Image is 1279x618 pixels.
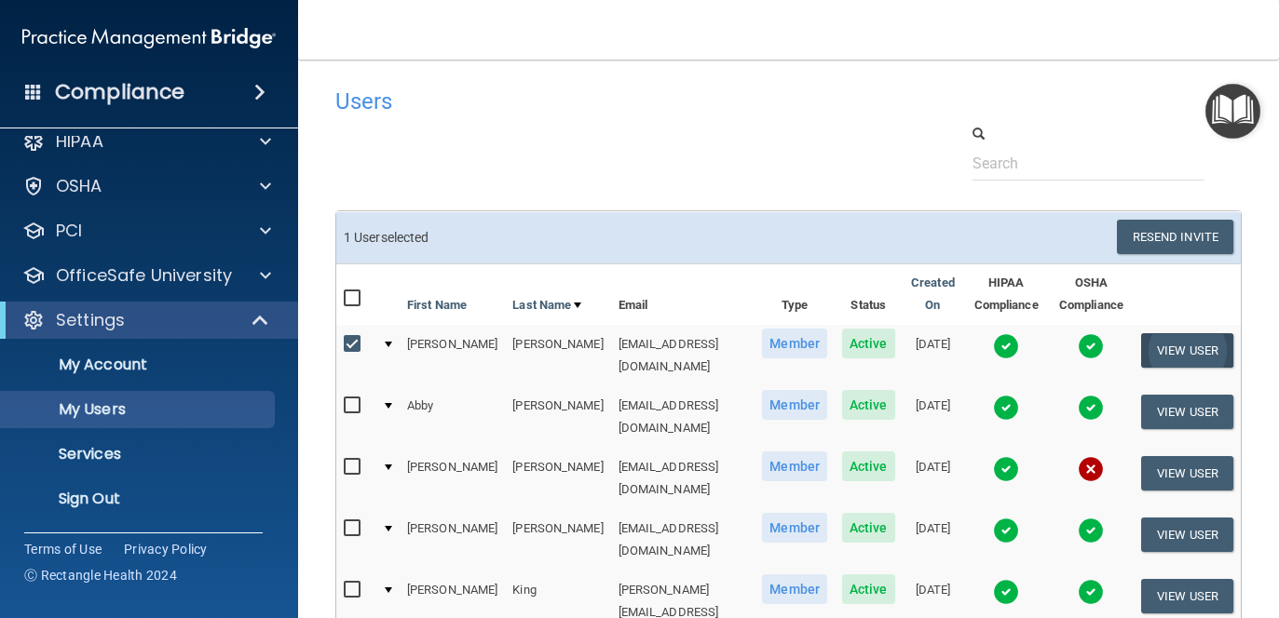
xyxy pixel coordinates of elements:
img: tick.e7d51cea.svg [1078,579,1104,605]
td: [PERSON_NAME] [400,325,505,386]
td: [EMAIL_ADDRESS][DOMAIN_NAME] [611,386,755,448]
img: tick.e7d51cea.svg [1078,395,1104,421]
td: [PERSON_NAME] [400,448,505,509]
button: View User [1141,333,1233,368]
th: OSHA Compliance [1049,264,1134,325]
img: tick.e7d51cea.svg [1078,517,1104,544]
button: View User [1141,395,1233,429]
th: Email [611,264,755,325]
td: [DATE] [903,325,964,386]
img: tick.e7d51cea.svg [993,395,1019,421]
th: Type [755,264,835,325]
td: [PERSON_NAME] [505,509,610,571]
p: My Users [12,400,266,419]
td: [PERSON_NAME] [400,509,505,571]
a: Privacy Policy [124,540,208,558]
img: tick.e7d51cea.svg [1078,333,1104,359]
img: tick.e7d51cea.svg [993,333,1019,359]
span: Member [762,329,827,358]
span: Active [842,574,895,604]
a: Last Name [512,294,581,316]
p: Services [12,445,266,463]
td: [EMAIL_ADDRESS][DOMAIN_NAME] [611,509,755,571]
p: OSHA [56,175,102,197]
td: Abby [400,386,505,448]
span: Active [842,513,895,543]
p: PCI [56,220,82,242]
a: Settings [22,309,270,331]
a: Terms of Use [24,540,102,558]
td: [EMAIL_ADDRESS][DOMAIN_NAME] [611,325,755,386]
a: OfficeSafe University [22,264,271,287]
span: Ⓒ Rectangle Health 2024 [24,566,177,584]
a: First Name [407,294,467,316]
td: [PERSON_NAME] [505,386,610,448]
span: Active [842,451,895,481]
span: Member [762,574,827,604]
h4: Compliance [55,79,184,105]
td: [PERSON_NAME] [505,448,610,509]
img: PMB logo [22,20,276,57]
p: Sign Out [12,490,266,508]
span: Active [842,329,895,358]
p: Settings [56,309,125,331]
th: Status [835,264,903,325]
span: Member [762,390,827,420]
p: My Account [12,356,266,374]
img: tick.e7d51cea.svg [993,456,1019,482]
button: View User [1141,517,1233,552]
input: Search [973,146,1204,181]
td: [DATE] [903,386,964,448]
a: PCI [22,220,271,242]
button: View User [1141,456,1233,490]
img: cross.ca9f0e7f.svg [1078,456,1104,482]
button: Open Resource Center [1205,84,1260,139]
button: Resend Invite [1117,220,1233,254]
td: [PERSON_NAME] [505,325,610,386]
p: OfficeSafe University [56,264,232,287]
img: tick.e7d51cea.svg [993,579,1019,605]
a: HIPAA [22,130,271,153]
img: tick.e7d51cea.svg [993,517,1019,544]
button: View User [1141,579,1233,613]
td: [EMAIL_ADDRESS][DOMAIN_NAME] [611,448,755,509]
a: Created On [910,272,957,316]
td: [DATE] [903,509,964,571]
h6: 1 User selected [344,231,775,245]
span: Member [762,513,827,543]
h4: Users [335,89,852,114]
span: Member [762,451,827,481]
td: [DATE] [903,448,964,509]
th: HIPAA Compliance [963,264,1049,325]
a: OSHA [22,175,271,197]
span: Active [842,390,895,420]
p: HIPAA [56,130,103,153]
